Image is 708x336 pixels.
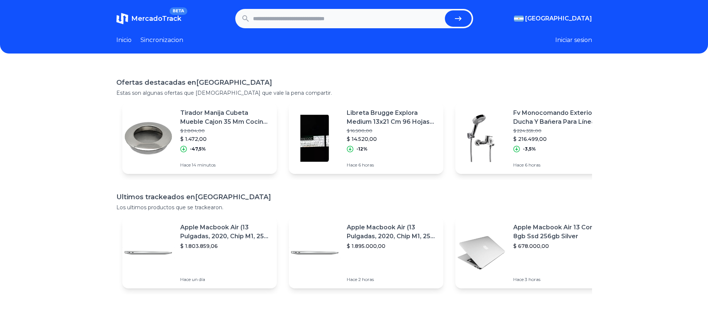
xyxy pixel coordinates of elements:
[289,112,341,164] img: Featured image
[122,103,277,174] a: Featured imageTirador Manija Cubeta Mueble Cajon 35 Mm Cocina Baño$ 2.804,00$ 1.472,00-47,5%Hace ...
[347,128,437,134] p: $ 16.500,00
[347,135,437,143] p: $ 14.520,00
[122,217,277,288] a: Featured imageApple Macbook Air (13 Pulgadas, 2020, Chip M1, 256 Gb De Ssd, 8 Gb De Ram) - Plata$...
[513,277,604,282] p: Hace 3 horas
[455,112,507,164] img: Featured image
[513,128,604,134] p: $ 224.359,00
[513,109,604,126] p: Fv Monocomando Exterior Ducha Y Bañera Para Línea B5 Puelo F
[347,109,437,126] p: Libreta Brugge Explora Medium 13x21 Cm 96 Hojas Punteadas
[289,103,443,174] a: Featured imageLibreta Brugge Explora Medium 13x21 Cm 96 Hojas Punteadas$ 16.500,00$ 14.520,00-12%...
[131,14,181,23] span: MercadoTrack
[513,135,604,143] p: $ 216.499,00
[180,109,271,126] p: Tirador Manija Cubeta Mueble Cajon 35 Mm Cocina Baño
[116,36,132,45] a: Inicio
[347,242,437,250] p: $ 1.895.000,00
[289,227,341,279] img: Featured image
[180,135,271,143] p: $ 1.472,00
[455,227,507,279] img: Featured image
[523,146,536,152] p: -3,5%
[513,223,604,241] p: Apple Macbook Air 13 Core I5 8gb Ssd 256gb Silver
[555,36,592,45] button: Iniciar sesion
[180,277,271,282] p: Hace un día
[122,227,174,279] img: Featured image
[116,204,592,211] p: Los ultimos productos que se trackearon.
[513,242,604,250] p: $ 678.000,00
[347,162,437,168] p: Hace 6 horas
[116,77,592,88] h1: Ofertas destacadas en [GEOGRAPHIC_DATA]
[180,242,271,250] p: $ 1.803.859,06
[180,128,271,134] p: $ 2.804,00
[289,217,443,288] a: Featured imageApple Macbook Air (13 Pulgadas, 2020, Chip M1, 256 Gb De Ssd, 8 Gb De Ram) - Plata$...
[514,16,524,22] img: Argentina
[180,162,271,168] p: Hace 14 minutos
[455,103,610,174] a: Featured imageFv Monocomando Exterior Ducha Y Bañera Para Línea B5 Puelo F$ 224.359,00$ 216.499,0...
[116,192,592,202] h1: Ultimos trackeados en [GEOGRAPHIC_DATA]
[347,277,437,282] p: Hace 2 horas
[190,146,206,152] p: -47,5%
[356,146,368,152] p: -12%
[347,223,437,241] p: Apple Macbook Air (13 Pulgadas, 2020, Chip M1, 256 Gb De Ssd, 8 Gb De Ram) - Plata
[169,7,187,15] span: BETA
[122,112,174,164] img: Featured image
[140,36,183,45] a: Sincronizacion
[180,223,271,241] p: Apple Macbook Air (13 Pulgadas, 2020, Chip M1, 256 Gb De Ssd, 8 Gb De Ram) - Plata
[116,89,592,97] p: Estas son algunas ofertas que [DEMOGRAPHIC_DATA] que vale la pena compartir.
[116,13,128,25] img: MercadoTrack
[116,13,181,25] a: MercadoTrackBETA
[455,217,610,288] a: Featured imageApple Macbook Air 13 Core I5 8gb Ssd 256gb Silver$ 678.000,00Hace 3 horas
[525,14,592,23] span: [GEOGRAPHIC_DATA]
[513,162,604,168] p: Hace 6 horas
[514,14,592,23] button: [GEOGRAPHIC_DATA]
